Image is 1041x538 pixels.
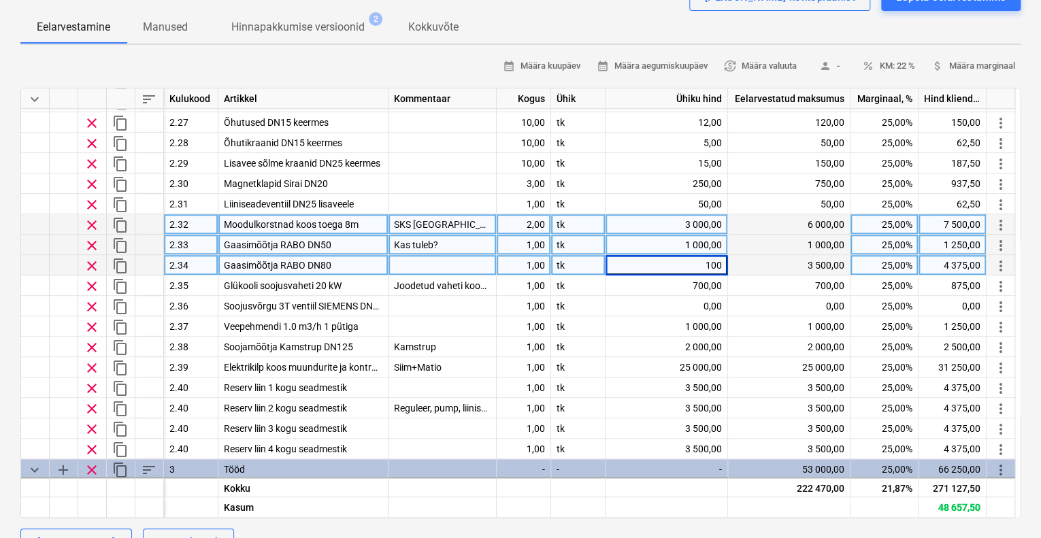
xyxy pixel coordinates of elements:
div: 31 250,00 [919,357,987,377]
div: 700,00 [606,275,728,296]
span: Lisavee sõlme kraanid DN25 keermes [224,158,380,169]
div: 1 250,00 [919,316,987,337]
span: Eemalda rida [84,401,100,417]
span: Soojusvõrgu 3T ventiil SIEMENS DN125 [224,301,389,312]
div: 25,00% [850,133,919,153]
span: Dubleeri rida [112,319,129,335]
div: 3 500,00 [606,398,728,418]
div: 4 375,00 [919,255,987,275]
span: Dubleeri rida [112,156,129,172]
div: 25,00% [850,316,919,337]
span: calendar_month [503,60,515,72]
div: 2.32 [164,214,218,235]
div: tk [551,357,606,377]
span: Eemalda rida [84,339,100,356]
span: Siim+Matio [394,362,442,373]
div: 150,00 [919,112,987,133]
span: Rohkem toiminguid [993,95,1009,111]
div: 2.33 [164,235,218,255]
div: tk [551,398,606,418]
span: Rohkem toiminguid [993,319,1009,335]
div: 25,00% [850,153,919,173]
span: Rohkem toiminguid [993,360,1009,376]
span: Eemalda rida [84,319,100,335]
span: Rohkem toiminguid [993,237,1009,254]
div: 25,00% [850,296,919,316]
span: Määra valuuta [724,58,797,74]
span: Dubleeri rida [112,278,129,295]
span: Ahenda kategooria [27,462,43,478]
div: tk [551,194,606,214]
div: 150,00 [728,153,850,173]
span: Määra aegumiskuupäev [597,58,708,74]
div: 10,00 [497,133,551,153]
div: 25,00% [850,357,919,377]
span: Rohkem toiminguid [993,176,1009,192]
iframe: Chat Widget [973,473,1041,538]
div: 50,00 [606,194,728,214]
span: Rohkem toiminguid [993,401,1009,417]
div: 48 657,50 [919,497,987,517]
span: Rohkem toiminguid [993,258,1009,274]
div: 7 500,00 [919,214,987,235]
span: Rohkem toiminguid [993,299,1009,315]
div: Kulukood [164,88,218,109]
div: Hind kliendile [919,88,987,109]
span: Sorteeri read kategooriasiseselt [141,462,157,478]
div: 2 000,00 [606,337,728,357]
span: Dubleeri rida [112,421,129,437]
div: 25,00% [850,337,919,357]
div: 2.40 [164,377,218,398]
div: 25,00% [850,194,919,214]
span: Rohkem toiminguid [993,421,1009,437]
div: tk [551,275,606,296]
div: 222 470,00 [728,476,850,497]
span: Tööd [224,464,245,475]
div: 25,00% [850,173,919,194]
div: 1,00 [497,377,551,398]
div: 50,00 [728,194,850,214]
div: 25,00% [850,439,919,459]
div: 271 127,50 [919,476,987,497]
button: KM: 22 % [857,56,921,77]
div: 1,00 [497,235,551,255]
div: Kommentaar [389,88,497,109]
div: 2.31 [164,194,218,214]
div: 1 000,00 [606,235,728,255]
div: 2 500,00 [919,337,987,357]
span: currency_exchange [724,60,736,72]
div: 875,00 [919,275,987,296]
div: 3 500,00 [606,377,728,398]
span: Reserv liin 1 kogu seadmestik [224,382,347,393]
span: Reserv liin 2 kogu seadmestik [224,403,347,414]
div: 25,00% [850,112,919,133]
span: Määra marginaal [931,58,1015,74]
span: Lisa reale alamkategooria [55,462,71,478]
div: 1 000,00 [606,316,728,337]
button: - [808,56,851,77]
div: 5,00 [606,133,728,153]
div: tk [551,337,606,357]
div: 12,00 [606,112,728,133]
div: 3 500,00 [728,398,850,418]
span: Eemalda rida [84,115,100,131]
div: 25 000,00 [728,357,850,377]
p: Hinnapakkumise versioonid [231,19,365,35]
span: Dubleeri rida [112,217,129,233]
div: 0,00 [919,296,987,316]
span: Liiniseadeventiil DN25 lisaveele [224,199,354,209]
div: 3 500,00 [728,377,850,398]
div: 3 500,00 [728,255,850,275]
div: 2.36 [164,296,218,316]
div: 21,87% [850,476,919,497]
div: Ühiku hind [606,88,728,109]
div: 62,50 [919,133,987,153]
span: Eemalda rida [84,421,100,437]
div: 1,00 [497,275,551,296]
div: 2,00 [497,214,551,235]
button: Määra marginaal [926,56,1021,77]
div: 25,00% [850,398,919,418]
div: 6 000,00 [728,214,850,235]
div: 25,00% [850,418,919,439]
span: Magnetklapid Sirai DN20 [224,178,328,189]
